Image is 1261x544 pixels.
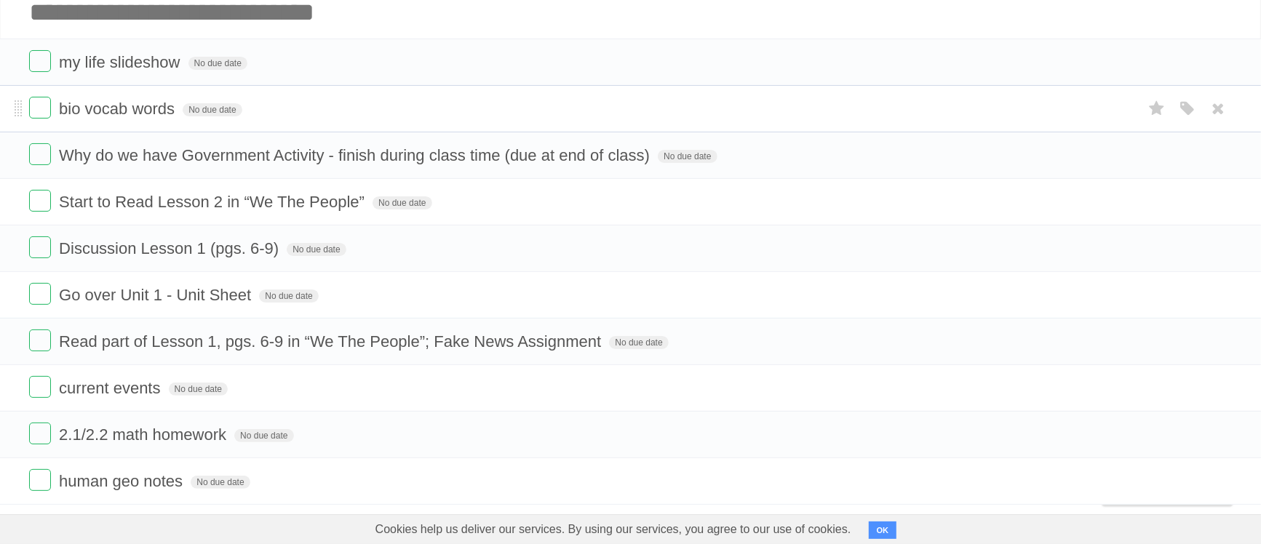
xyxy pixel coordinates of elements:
span: No due date [183,103,242,116]
span: No due date [169,383,228,396]
label: Done [29,329,51,351]
span: No due date [191,476,250,489]
span: my life slideshow [59,53,183,71]
span: No due date [188,57,247,70]
span: No due date [287,243,346,256]
span: Start to Read Lesson 2 in “We The People” [59,193,368,211]
span: Go over Unit 1 - Unit Sheet [59,286,255,304]
label: Done [29,236,51,258]
span: Cookies help us deliver our services. By using our services, you agree to our use of cookies. [361,515,866,544]
button: OK [869,521,897,539]
span: No due date [658,150,717,163]
span: No due date [373,196,431,209]
label: Done [29,97,51,119]
span: Discussion Lesson 1 (pgs. 6-9) [59,239,282,257]
span: No due date [259,289,318,303]
span: Why do we have Government Activity - finish during class time (due at end of class) [59,146,653,164]
label: Done [29,469,51,491]
span: human geo notes [59,472,186,490]
span: current events [59,379,164,397]
label: Done [29,376,51,398]
label: Done [29,143,51,165]
label: Done [29,423,51,444]
span: 2.1/2.2 math homework [59,425,230,444]
span: No due date [234,429,293,442]
span: Read part of Lesson 1, pgs. 6-9 in “We The People”; Fake News Assignment [59,332,605,351]
span: No due date [609,336,668,349]
label: Done [29,190,51,212]
label: Done [29,50,51,72]
label: Done [29,283,51,305]
label: Star task [1143,97,1171,121]
span: bio vocab words [59,100,178,118]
